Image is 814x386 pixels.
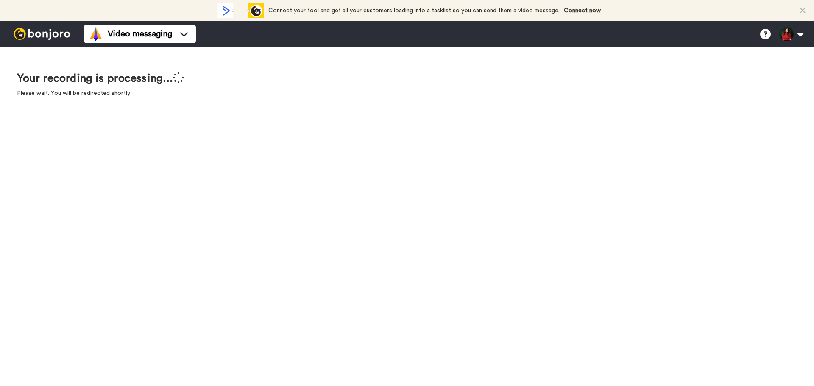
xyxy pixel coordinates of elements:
img: bj-logo-header-white.svg [10,28,74,40]
a: Connect now [564,8,601,14]
div: animation [217,3,264,18]
span: Connect your tool and get all your customers loading into a tasklist so you can send them a video... [268,8,560,14]
p: Please wait. You will be redirected shortly. [17,89,184,97]
span: Video messaging [108,28,172,40]
h1: Your recording is processing... [17,72,184,85]
img: vm-color.svg [89,27,103,41]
